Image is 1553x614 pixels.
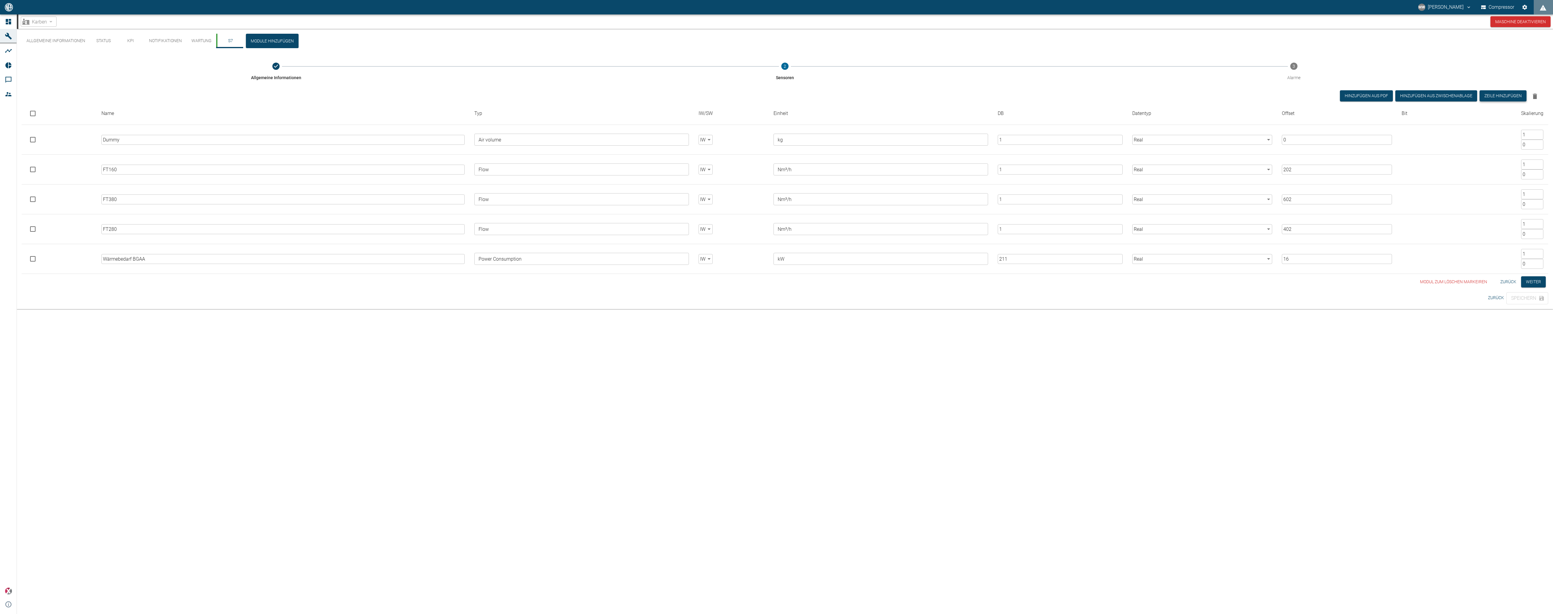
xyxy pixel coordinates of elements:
input: Offset [1521,169,1543,179]
input: Faktor [1521,219,1543,229]
input: Faktor [1521,249,1543,259]
button: Allgemeine Informationen [22,34,90,48]
button: Zurück [1486,292,1506,303]
img: Xplore Logo [5,588,12,595]
div: Real [1132,224,1272,234]
th: IW/SW [694,102,769,125]
th: Skalierung [1516,102,1548,125]
button: Module hinzufügen [246,34,299,48]
button: Zurück [1498,276,1519,287]
button: Maschine deaktivieren [1490,16,1551,27]
th: Offset [1277,102,1397,125]
div: IW [699,224,713,234]
div: Real [1132,165,1272,175]
button: Hinzufügen Aus Zwischenablage [1395,90,1477,101]
th: Bit [1397,102,1516,125]
button: Einstellungen [1519,2,1530,13]
input: Offset [1521,229,1543,239]
text: 2 [784,64,786,69]
div: IW [699,194,713,204]
div: Real [1132,194,1272,204]
span: Allgemeine Informationen [251,75,301,81]
th: Name [97,102,470,125]
div: IW [699,254,713,264]
th: Datentyp [1127,102,1277,125]
div: Real [1132,254,1272,264]
input: Faktor [1521,189,1543,199]
button: Modul zum löschen markeiren [1418,276,1489,287]
button: Allgemeine Informationen [19,55,533,88]
span: Sensoren [776,75,794,81]
div: IW [699,165,713,175]
input: Offset [1521,140,1543,150]
input: Offset [1521,199,1543,209]
input: Offset [1521,259,1543,269]
div: IW [699,135,713,145]
a: Karben [22,18,47,25]
th: Einheit [769,102,993,125]
input: Faktor [1521,130,1543,140]
img: logo [4,3,14,11]
button: Zeile hinzufügen [1480,90,1527,101]
button: S7 [216,34,243,48]
button: Weiter [1521,276,1546,287]
button: Wartung [187,34,216,48]
button: markus.wilshusen@arcanum-energy.de [1417,2,1472,13]
button: Compressor [1480,2,1516,13]
button: Notifikationen [144,34,187,48]
span: Karben [32,18,47,25]
div: Real [1132,135,1272,145]
th: Typ [470,102,694,125]
input: Faktor [1521,160,1543,169]
button: Hinzufügen aus PDF [1340,90,1393,101]
button: KPI [117,34,144,48]
button: Auswahl löschen [1529,90,1541,102]
button: Sensoren [528,55,1042,88]
button: Status [90,34,117,48]
div: MW [1418,4,1425,11]
th: DB [993,102,1127,125]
